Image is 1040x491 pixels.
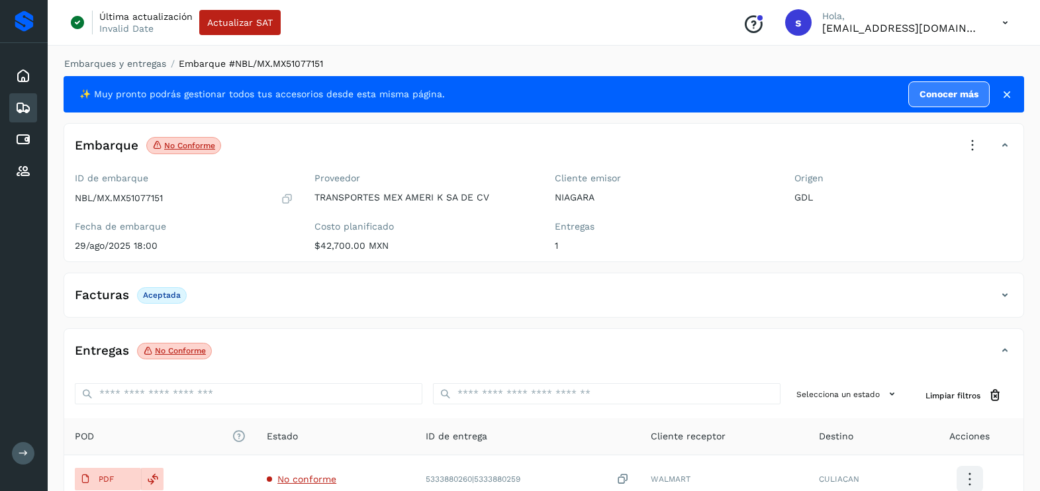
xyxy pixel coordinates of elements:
p: Hola, [822,11,981,22]
div: Proveedores [9,157,37,186]
span: Embarque #NBL/MX.MX51077151 [179,58,323,69]
label: Proveedor [314,173,533,184]
p: $42,700.00 MXN [314,240,533,251]
div: FacturasAceptada [64,284,1023,317]
button: Selecciona un estado [791,383,904,405]
span: ID de entrega [426,429,487,443]
h4: Entregas [75,343,129,359]
label: Origen [794,173,1013,184]
label: Fecha de embarque [75,221,293,232]
p: smedina@niagarawater.com [822,22,981,34]
span: Destino [819,429,853,443]
label: ID de embarque [75,173,293,184]
p: 1 [555,240,773,251]
h4: Facturas [75,288,129,303]
p: TRANSPORTES MEX AMERI K SA DE CV [314,192,533,203]
p: NBL/MX.MX51077151 [75,193,163,204]
span: Limpiar filtros [925,390,980,402]
div: EntregasNo conforme [64,339,1023,373]
p: PDF [99,474,114,484]
label: Entregas [555,221,773,232]
a: Conocer más [908,81,990,107]
button: Limpiar filtros [915,383,1013,408]
div: Embarques [9,93,37,122]
p: Última actualización [99,11,193,22]
div: EmbarqueNo conforme [64,134,1023,167]
span: Acciones [949,429,990,443]
div: 5333880260|5333880259 [426,472,630,486]
p: Aceptada [143,290,181,300]
label: Cliente emisor [555,173,773,184]
p: No conforme [164,141,215,150]
p: NIAGARA [555,192,773,203]
nav: breadcrumb [64,57,1024,71]
p: Invalid Date [99,22,154,34]
span: POD [75,429,246,443]
label: Costo planificado [314,221,533,232]
span: ✨ Muy pronto podrás gestionar todos tus accesorios desde esta misma página. [79,87,445,101]
button: PDF [75,468,141,490]
a: Embarques y entregas [64,58,166,69]
h4: Embarque [75,138,138,154]
p: No conforme [155,346,206,355]
div: Cuentas por pagar [9,125,37,154]
span: No conforme [277,474,336,484]
span: Estado [267,429,298,443]
span: Cliente receptor [651,429,726,443]
div: Reemplazar POD [141,468,164,490]
div: Inicio [9,62,37,91]
button: Actualizar SAT [199,10,281,35]
span: Actualizar SAT [207,18,273,27]
p: GDL [794,192,1013,203]
p: 29/ago/2025 18:00 [75,240,293,251]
